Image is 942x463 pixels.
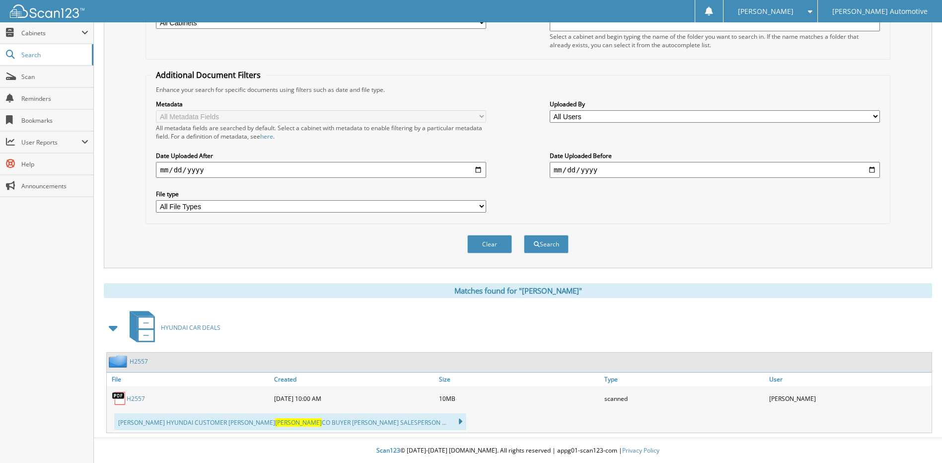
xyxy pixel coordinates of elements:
[21,73,88,81] span: Scan
[550,100,880,108] label: Uploaded By
[21,160,88,168] span: Help
[376,446,400,455] span: Scan123
[21,182,88,190] span: Announcements
[602,388,767,408] div: scanned
[767,388,932,408] div: [PERSON_NAME]
[467,235,512,253] button: Clear
[130,357,148,366] a: H2557
[622,446,659,455] a: Privacy Policy
[156,190,486,198] label: File type
[260,132,273,141] a: here
[104,283,932,298] div: Matches found for "[PERSON_NAME]"
[21,94,88,103] span: Reminders
[109,355,130,368] img: folder2.png
[156,100,486,108] label: Metadata
[107,373,272,386] a: File
[272,388,436,408] div: [DATE] 10:00 AM
[524,235,569,253] button: Search
[10,4,84,18] img: scan123-logo-white.svg
[275,418,322,427] span: [PERSON_NAME]
[21,116,88,125] span: Bookmarks
[550,32,880,49] div: Select a cabinet and begin typing the name of the folder you want to search in. If the name match...
[127,394,145,403] a: H2557
[21,29,81,37] span: Cabinets
[156,152,486,160] label: Date Uploaded After
[767,373,932,386] a: User
[114,413,466,430] div: [PERSON_NAME] HYUNDAI CUSTOMER [PERSON_NAME] CO BUYER [PERSON_NAME] SALESPERSON ...
[436,388,601,408] div: 10MB
[21,138,81,147] span: User Reports
[151,85,884,94] div: Enhance your search for specific documents using filters such as date and file type.
[602,373,767,386] a: Type
[272,373,436,386] a: Created
[156,162,486,178] input: start
[550,162,880,178] input: end
[156,124,486,141] div: All metadata fields are searched by default. Select a cabinet with metadata to enable filtering b...
[832,8,928,14] span: [PERSON_NAME] Automotive
[436,373,601,386] a: Size
[161,323,220,332] span: HYUNDAI CAR DEALS
[550,152,880,160] label: Date Uploaded Before
[124,308,220,347] a: HYUNDAI CAR DEALS
[892,415,942,463] iframe: Chat Widget
[738,8,794,14] span: [PERSON_NAME]
[112,391,127,406] img: PDF.png
[21,51,87,59] span: Search
[151,70,266,80] legend: Additional Document Filters
[94,439,942,463] div: © [DATE]-[DATE] [DOMAIN_NAME]. All rights reserved | appg01-scan123-com |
